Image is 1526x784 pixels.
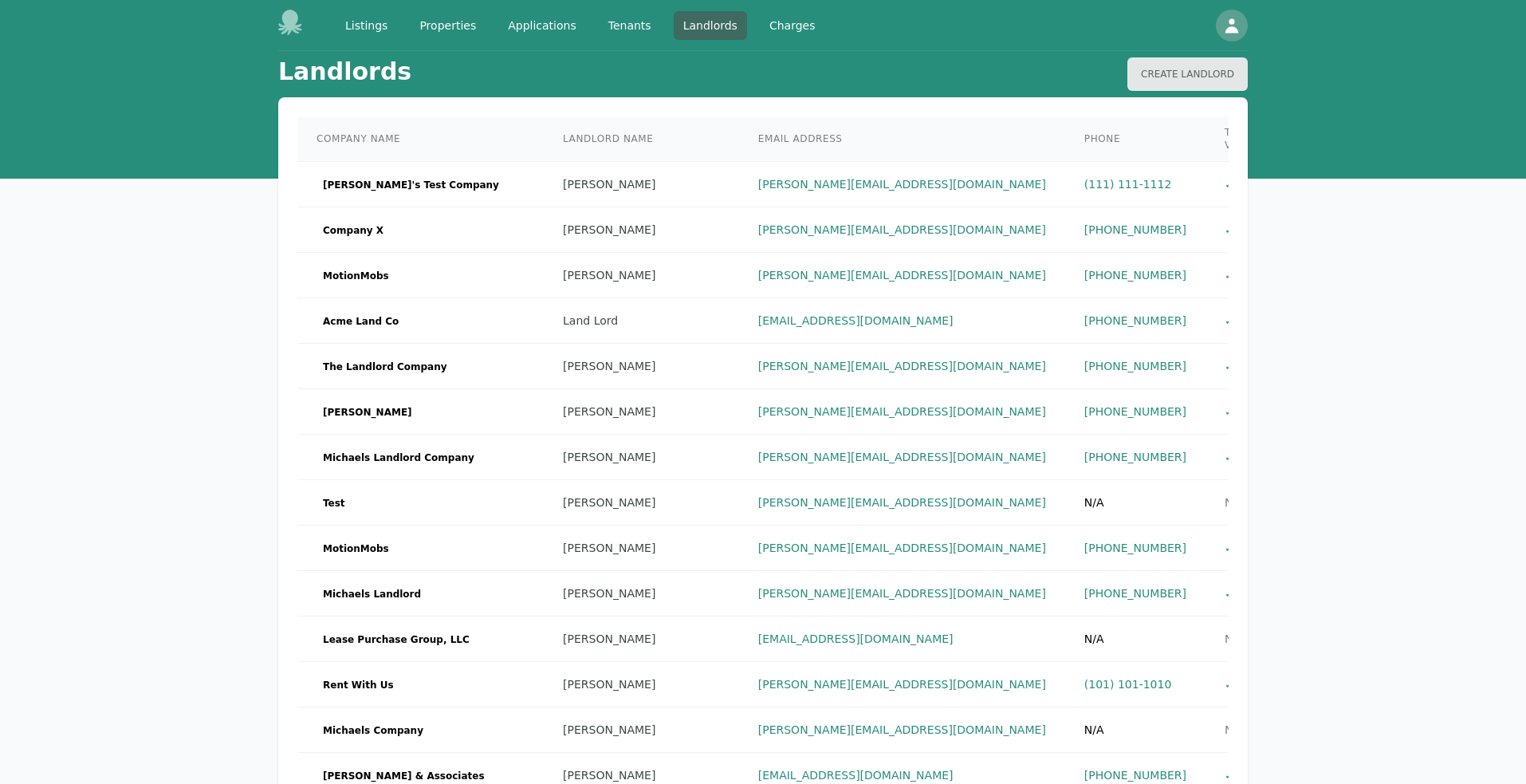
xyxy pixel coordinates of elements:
a: [PHONE_NUMBER] [1084,360,1186,372]
td: Land Lord [544,298,739,344]
span: Not Verified [1225,723,1290,736]
td: [PERSON_NAME] [544,207,739,253]
a: [PERSON_NAME][EMAIL_ADDRESS][DOMAIN_NAME] [758,178,1046,191]
a: Tenants [599,11,661,40]
a: [PERSON_NAME][EMAIL_ADDRESS][DOMAIN_NAME] [758,496,1046,509]
a: Listings [336,11,397,40]
a: Landlords [674,11,747,40]
span: [PERSON_NAME]'s Test Company [317,177,505,193]
a: [PERSON_NAME][EMAIL_ADDRESS][DOMAIN_NAME] [758,223,1046,236]
td: [PERSON_NAME] [544,253,739,298]
span: ✓ Verified [1225,451,1287,463]
a: (111) 111-1112 [1084,178,1172,191]
span: Michaels Landlord [317,586,427,602]
span: ✓ Verified [1225,269,1287,282]
a: [PHONE_NUMBER] [1084,314,1186,327]
span: Lease Purchase Group, LLC [317,632,476,648]
a: [PERSON_NAME][EMAIL_ADDRESS][DOMAIN_NAME] [758,542,1046,554]
td: [PERSON_NAME] [544,707,739,753]
th: Email Address [739,116,1065,162]
td: [PERSON_NAME] [544,526,739,571]
td: N/A [1065,480,1205,526]
td: [PERSON_NAME] [544,344,739,389]
a: [PERSON_NAME][EMAIL_ADDRESS][DOMAIN_NAME] [758,405,1046,418]
td: N/A [1065,617,1205,662]
td: [PERSON_NAME] [544,162,739,207]
span: Company X [317,223,390,238]
span: MotionMobs [317,268,395,284]
td: N/A [1065,707,1205,753]
th: Landlord Name [544,116,739,162]
a: [PHONE_NUMBER] [1084,769,1186,782]
span: ✓ Verified [1225,678,1287,691]
a: [EMAIL_ADDRESS][DOMAIN_NAME] [758,769,954,782]
a: [PHONE_NUMBER] [1084,223,1186,236]
a: [PERSON_NAME][EMAIL_ADDRESS][DOMAIN_NAME] [758,269,1046,282]
a: Properties [410,11,486,40]
span: MotionMobs [317,541,395,557]
th: Phone [1065,116,1205,162]
a: [PERSON_NAME][EMAIL_ADDRESS][DOMAIN_NAME] [758,723,1046,736]
span: ✓ Verified [1225,405,1287,418]
td: [PERSON_NAME] [544,662,739,707]
span: Michaels Company [317,723,430,739]
th: TransUnion Verified [1205,116,1312,162]
span: Rent With Us [317,677,400,693]
a: Charges [760,11,825,40]
span: Not Verified [1225,632,1290,645]
span: ✓ Verified [1225,360,1287,372]
span: Michaels Landlord Company [317,450,481,466]
a: [EMAIL_ADDRESS][DOMAIN_NAME] [758,632,954,645]
a: (101) 101-1010 [1084,678,1172,691]
span: ✓ Verified [1225,314,1287,327]
td: [PERSON_NAME] [544,480,739,526]
a: [PHONE_NUMBER] [1084,451,1186,463]
a: [PERSON_NAME][EMAIL_ADDRESS][DOMAIN_NAME] [758,587,1046,600]
span: ✓ Verified [1225,223,1287,236]
button: Create Landlord [1127,57,1248,91]
span: Test [317,495,352,511]
td: [PERSON_NAME] [544,389,739,435]
span: ✓ Verified [1225,587,1287,600]
span: ✓ Verified [1225,178,1287,191]
span: Not Verified [1225,496,1290,509]
a: [PHONE_NUMBER] [1084,269,1186,282]
a: Applications [498,11,586,40]
a: [PERSON_NAME][EMAIL_ADDRESS][DOMAIN_NAME] [758,360,1046,372]
td: [PERSON_NAME] [544,435,739,480]
h1: Landlords [278,57,411,91]
a: [PERSON_NAME][EMAIL_ADDRESS][DOMAIN_NAME] [758,678,1046,691]
span: ✓ Verified [1225,542,1287,554]
a: [PHONE_NUMBER] [1084,405,1186,418]
a: [PHONE_NUMBER] [1084,542,1186,554]
td: [PERSON_NAME] [544,617,739,662]
span: Acme Land Co [317,313,405,329]
span: [PERSON_NAME] [317,404,419,420]
span: The Landlord Company [317,359,454,375]
a: [EMAIL_ADDRESS][DOMAIN_NAME] [758,314,954,327]
span: [PERSON_NAME] & Associates [317,768,491,784]
th: Company Name [297,116,544,162]
td: [PERSON_NAME] [544,571,739,617]
a: [PERSON_NAME][EMAIL_ADDRESS][DOMAIN_NAME] [758,451,1046,463]
a: [PHONE_NUMBER] [1084,587,1186,600]
span: ✓ Verified [1225,769,1287,782]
